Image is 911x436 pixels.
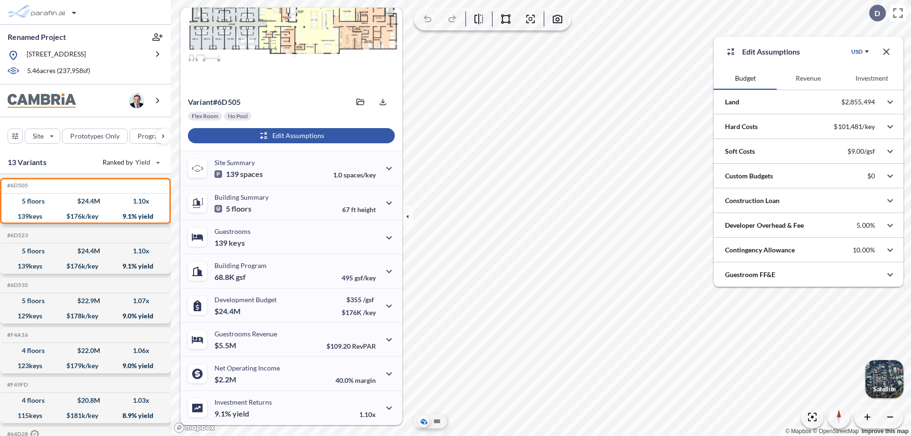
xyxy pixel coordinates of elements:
p: 9.1% [214,409,249,418]
p: Renamed Project [8,32,66,42]
button: Site Plan [431,416,443,427]
p: Construction Loan [725,196,780,205]
span: floors [232,204,251,213]
p: Building Summary [214,193,269,201]
span: spaces/key [344,171,376,179]
h5: Click to copy the code [5,232,28,239]
p: Guestrooms [214,227,251,235]
button: Budget [714,67,777,90]
span: keys [229,238,245,248]
div: USD [851,48,863,56]
p: Contingency Allowance [725,245,795,255]
p: $9.00/gsf [847,147,875,156]
p: 5.46 acres ( 237,958 sf) [27,66,90,76]
a: Mapbox homepage [174,422,215,433]
p: 139 [214,169,263,179]
p: $176K [342,308,376,316]
p: Satellite [873,385,896,393]
span: RevPAR [352,342,376,350]
p: Developer Overhead & Fee [725,221,804,230]
p: Edit Assumptions [742,46,800,57]
p: 5.00% [856,221,875,230]
span: yield [232,409,249,418]
p: Flex Room [192,112,218,120]
p: No Pool [228,112,248,120]
button: Ranked by Yield [95,155,166,170]
p: Development Budget [214,296,277,304]
span: /key [363,308,376,316]
p: 1.0 [333,171,376,179]
span: gsf [236,272,246,282]
p: 139 [214,238,245,248]
p: Site Summary [214,158,255,167]
p: Investment Returns [214,398,272,406]
span: height [357,205,376,213]
span: /gsf [363,296,374,304]
button: Revenue [777,67,840,90]
p: 13 Variants [8,157,46,168]
p: [STREET_ADDRESS] [27,49,86,61]
p: 10.00% [853,246,875,254]
p: # 6d505 [188,97,241,107]
p: $355 [342,296,376,304]
p: Site [33,131,44,141]
span: Variant [188,97,213,106]
p: 495 [342,274,376,282]
p: $5.5M [214,341,238,350]
span: gsf/key [354,274,376,282]
button: Program [130,129,181,144]
p: $24.4M [214,306,242,316]
h5: Click to copy the code [5,381,28,388]
p: Prototypes Only [70,131,120,141]
p: $0 [867,172,875,180]
p: Custom Budgets [725,171,773,181]
button: Prototypes Only [62,129,128,144]
p: $2,855,494 [841,98,875,106]
p: 5 [214,204,251,213]
span: spaces [240,169,263,179]
p: 40.0% [335,376,376,384]
p: D [874,9,880,18]
button: Switcher ImageSatellite [865,360,903,398]
span: Yield [135,158,151,167]
p: Building Program [214,261,267,269]
p: Guestrooms Revenue [214,330,277,338]
img: BrandImage [8,93,76,108]
h5: Click to copy the code [5,182,28,189]
p: 1.10x [359,410,376,418]
span: margin [355,376,376,384]
img: Switcher Image [865,360,903,398]
h5: Click to copy the code [5,282,28,288]
a: Improve this map [862,428,909,435]
img: user logo [129,93,144,108]
p: $101,481/key [834,122,875,131]
p: Hard Costs [725,122,758,131]
span: ft [351,205,356,213]
button: Aerial View [418,416,429,427]
p: Guestroom FF&E [725,270,775,279]
a: Mapbox [785,428,811,435]
p: $109.20 [326,342,376,350]
p: Program [138,131,164,141]
p: Net Operating Income [214,364,280,372]
button: Edit Assumptions [188,128,395,143]
p: Land [725,97,739,107]
h5: Click to copy the code [5,332,28,338]
button: Site [25,129,60,144]
p: Soft Costs [725,147,755,156]
button: Investment [840,67,903,90]
p: $2.2M [214,375,238,384]
p: 68.8K [214,272,246,282]
p: 67 [342,205,376,213]
a: OpenStreetMap [813,428,859,435]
